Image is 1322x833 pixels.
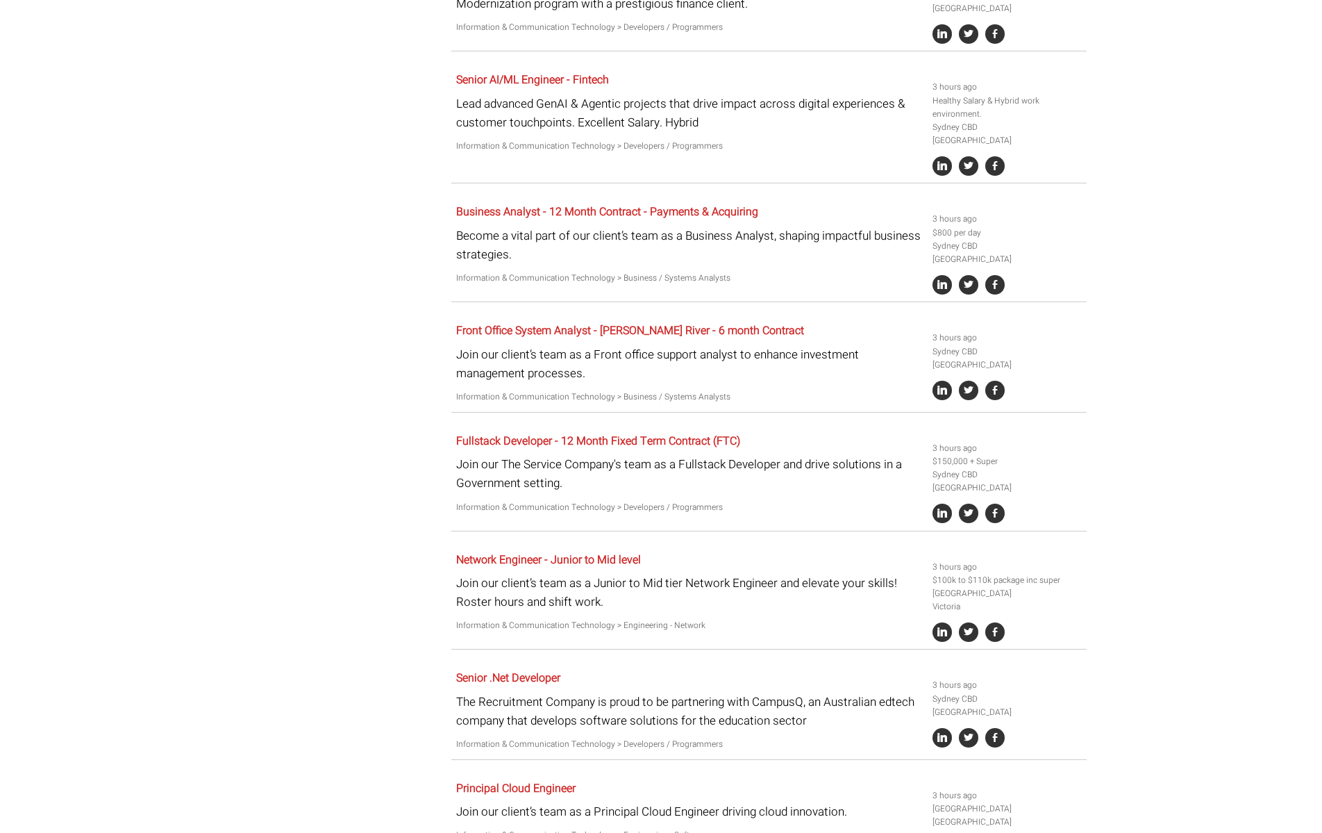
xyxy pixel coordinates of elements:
[932,574,1081,587] li: $100k to $110k package inc super
[932,587,1081,613] li: [GEOGRAPHIC_DATA] Victoria
[932,468,1081,495] li: Sydney CBD [GEOGRAPHIC_DATA]
[456,322,804,339] a: Front Office System Analyst - [PERSON_NAME] River - 6 month Contract
[456,345,922,383] p: Join our client’s team as a Front office support analyst to enhance investment management processes.
[932,240,1081,266] li: Sydney CBD [GEOGRAPHIC_DATA]
[932,94,1081,121] li: Healthy Salary & Hybrid work environment.
[932,345,1081,372] li: Sydney CBD [GEOGRAPHIC_DATA]
[456,455,922,493] p: Join our The Service Company's team as a Fullstack Developer and drive solutions in a Government ...
[932,81,1081,94] li: 3 hours ago
[456,140,922,153] p: Information & Communication Technology > Developers / Programmers
[456,226,922,264] p: Become a vital part of our client’s team as a Business Analyst, shaping impactful business strate...
[456,619,922,632] p: Information & Communication Technology > Engineering - Network
[932,679,1081,692] li: 3 hours ago
[456,802,922,821] p: Join our client’s team as a Principal Cloud Engineer driving cloud innovation.
[456,670,560,686] a: Senior .Net Developer
[932,442,1081,455] li: 3 hours ago
[456,204,758,220] a: Business Analyst - 12 Month Contract - Payments & Acquiring
[932,455,1081,468] li: $150,000 + Super
[932,331,1081,345] li: 3 hours ago
[456,433,740,450] a: Fullstack Developer - 12 Month Fixed Term Contract (FTC)
[456,693,922,730] p: The Recruitment Company is proud to be partnering with CampusQ, an Australian edtech company that...
[932,561,1081,574] li: 3 hours ago
[932,121,1081,147] li: Sydney CBD [GEOGRAPHIC_DATA]
[456,72,609,88] a: Senior AI/ML Engineer - Fintech
[456,574,922,611] p: Join our client’s team as a Junior to Mid tier Network Engineer and elevate your skills! Roster h...
[932,802,1081,829] li: [GEOGRAPHIC_DATA] [GEOGRAPHIC_DATA]
[456,390,922,404] p: Information & Communication Technology > Business / Systems Analysts
[932,789,1081,802] li: 3 hours ago
[456,272,922,285] p: Information & Communication Technology > Business / Systems Analysts
[456,501,922,514] p: Information & Communication Technology > Developers / Programmers
[456,738,922,751] p: Information & Communication Technology > Developers / Programmers
[456,780,576,797] a: Principal Cloud Engineer
[456,21,922,34] p: Information & Communication Technology > Developers / Programmers
[456,552,641,568] a: Network Engineer - Junior to Mid level
[932,226,1081,240] li: $800 per day
[456,94,922,132] p: Lead advanced GenAI & Agentic projects that drive impact across digital experiences & customer to...
[932,693,1081,719] li: Sydney CBD [GEOGRAPHIC_DATA]
[932,213,1081,226] li: 3 hours ago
